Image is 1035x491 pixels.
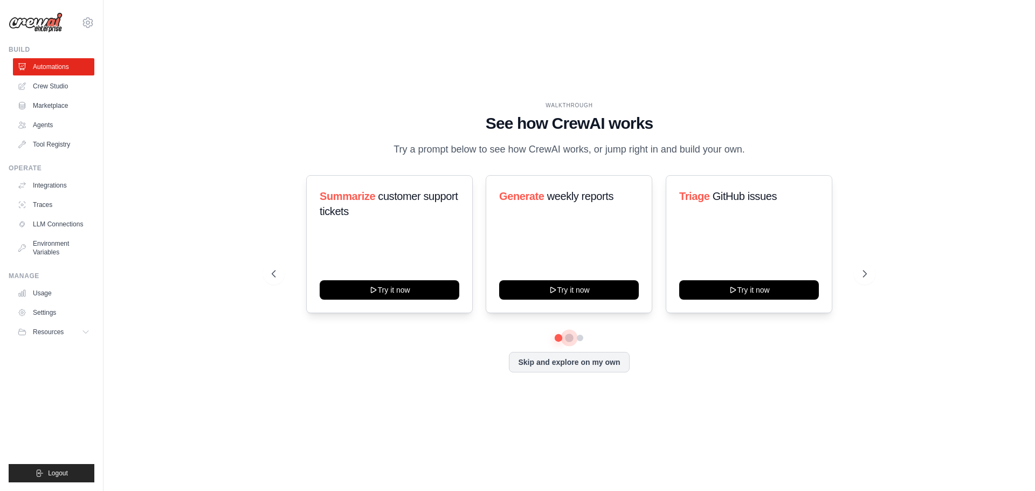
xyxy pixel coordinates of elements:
[9,45,94,54] div: Build
[13,196,94,213] a: Traces
[13,323,94,341] button: Resources
[9,164,94,172] div: Operate
[320,190,375,202] span: Summarize
[388,142,750,157] p: Try a prompt below to see how CrewAI works, or jump right in and build your own.
[509,352,629,372] button: Skip and explore on my own
[13,116,94,134] a: Agents
[9,272,94,280] div: Manage
[499,280,639,300] button: Try it now
[13,78,94,95] a: Crew Studio
[679,190,710,202] span: Triage
[13,216,94,233] a: LLM Connections
[48,469,68,478] span: Logout
[679,280,819,300] button: Try it now
[13,58,94,75] a: Automations
[272,101,867,109] div: WALKTHROUGH
[13,285,94,302] a: Usage
[9,464,94,482] button: Logout
[13,304,94,321] a: Settings
[9,12,63,33] img: Logo
[547,190,613,202] span: weekly reports
[272,114,867,133] h1: See how CrewAI works
[13,235,94,261] a: Environment Variables
[13,136,94,153] a: Tool Registry
[13,177,94,194] a: Integrations
[499,190,544,202] span: Generate
[13,97,94,114] a: Marketplace
[33,328,64,336] span: Resources
[320,190,458,217] span: customer support tickets
[320,280,459,300] button: Try it now
[712,190,776,202] span: GitHub issues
